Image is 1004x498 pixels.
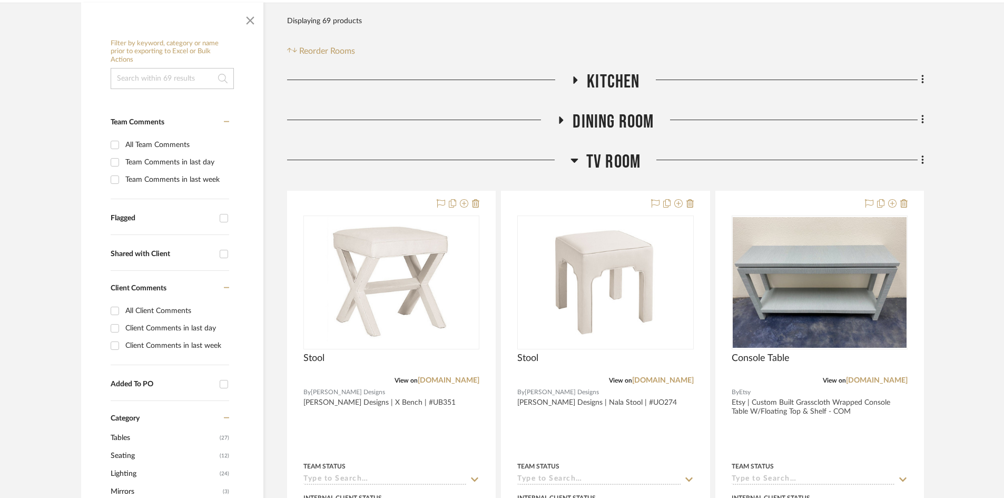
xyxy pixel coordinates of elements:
[303,387,311,397] span: By
[125,171,227,188] div: Team Comments in last week
[732,462,774,471] div: Team Status
[418,377,479,384] a: [DOMAIN_NAME]
[111,214,214,223] div: Flagged
[732,475,895,485] input: Type to Search…
[111,429,217,447] span: Tables
[303,462,346,471] div: Team Status
[111,119,164,126] span: Team Comments
[517,387,525,397] span: By
[111,414,140,423] span: Category
[220,429,229,446] span: (27)
[395,377,418,384] span: View on
[125,320,227,337] div: Client Comments in last day
[517,475,681,485] input: Type to Search…
[111,68,234,89] input: Search within 69 results
[517,462,559,471] div: Team Status
[311,387,385,397] span: [PERSON_NAME] Designs
[111,250,214,259] div: Shared with Client
[299,45,355,57] span: Reorder Rooms
[846,377,908,384] a: [DOMAIN_NAME]
[304,216,479,349] div: 0
[125,136,227,153] div: All Team Comments
[732,353,790,364] span: Console Table
[125,337,227,354] div: Client Comments in last week
[111,465,217,483] span: Lighting
[518,216,693,349] div: 0
[733,217,907,348] img: Console Table
[303,353,324,364] span: Stool
[525,387,599,397] span: [PERSON_NAME] Designs
[823,377,846,384] span: View on
[587,71,639,93] span: Kitchen
[739,387,751,397] span: Etsy
[732,387,739,397] span: By
[220,447,229,464] span: (12)
[732,216,907,349] div: 0
[303,475,467,485] input: Type to Search…
[586,151,641,173] span: TV ROOM
[517,353,538,364] span: Stool
[220,465,229,482] span: (24)
[287,45,355,57] button: Reorder Rooms
[573,111,654,133] span: Dining Room
[287,11,362,32] div: Displaying 69 products
[609,377,632,384] span: View on
[125,302,227,319] div: All Client Comments
[111,285,166,292] span: Client Comments
[240,8,261,29] button: Close
[538,217,673,348] img: Stool
[125,154,227,171] div: Team Comments in last day
[632,377,694,384] a: [DOMAIN_NAME]
[111,380,214,389] div: Added To PO
[111,447,217,465] span: Seating
[111,40,234,64] h6: Filter by keyword, category or name prior to exporting to Excel or Bulk Actions
[321,217,461,348] img: Stool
